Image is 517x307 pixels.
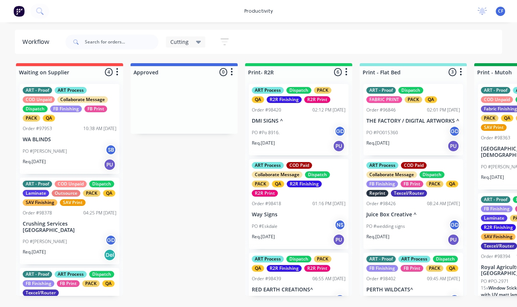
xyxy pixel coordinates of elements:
div: ART Process [55,271,87,278]
div: ART Process [252,87,284,94]
div: Order #98378 [23,210,52,216]
p: Way Signs [252,211,346,218]
div: R2R Print [252,190,278,197]
div: Dispatch [433,256,458,262]
div: ART - Proof [366,256,396,262]
p: PO #PO015360 [366,129,398,136]
div: ART - Proof [481,196,510,203]
div: ART - ProofART ProcessCOD UnpaidCollaborate MessageDispatchFB FinishingFB PrintPACKQAOrder #97953... [20,84,119,174]
div: QA [103,190,115,197]
p: PO #Eskdale [252,223,277,230]
div: PACK [83,190,100,197]
div: 10:38 AM [DATE] [83,125,116,132]
div: QA [425,96,437,103]
div: PU [333,234,345,246]
div: FB Print [84,106,107,112]
div: 06:55 AM [DATE] [312,275,346,282]
div: NS [334,219,346,230]
div: QA [252,96,264,103]
div: FB Print [401,265,423,272]
div: Dispatch [286,87,311,94]
input: Search for orders... [85,35,158,49]
div: FB Print [401,181,423,187]
div: 08:24 AM [DATE] [427,200,460,207]
div: COD Paid [286,162,312,169]
div: productivity [241,6,277,17]
div: ART - ProofDispatchFABRIC PRINTPACKQAOrder #9684602:01 PM [DATE]THE FACTORY / DIGITAL ARTWORKS ^P... [363,84,463,155]
span: 15 x [481,285,488,291]
div: ART - Proof [23,271,52,278]
div: PACK [314,87,331,94]
div: Order #98439 [252,275,281,282]
div: GD [449,219,460,230]
div: PU [104,159,116,171]
div: 09:45 AM [DATE] [427,275,460,282]
div: Dispatch [89,271,114,278]
div: SAV Print [481,124,507,131]
div: GD [334,294,346,305]
p: Crushing Services [GEOGRAPHIC_DATA] [23,221,116,233]
div: FB Finishing [23,280,54,287]
div: Workflow [22,38,53,46]
div: GD [105,235,116,246]
div: Dispatch [23,106,48,112]
div: Order #98363 [481,135,510,141]
div: ART - Proof [481,87,510,94]
div: QA [102,280,115,287]
div: Order #96846 [366,107,396,113]
div: COD Paid [401,162,427,169]
div: ART ProcessCOD PaidCollaborate MessageDispatchFB FinishingFB PrintPACKQAReprintTexcel/RouterOrder... [363,159,463,249]
div: 02:12 PM [DATE] [312,107,346,113]
p: Req. [DATE] [252,140,275,146]
div: PU [333,140,345,152]
div: PU [447,234,459,246]
div: ART Process [55,87,87,94]
p: Req. [DATE] [252,233,275,240]
div: Order #98426 [366,200,396,207]
div: Order #98420 [252,107,281,113]
div: ART ProcessDispatchPACKQAR2R FinishingR2R PrintOrder #9842002:12 PM [DATE]DMI SIGNS ^PO #Po 8916.... [249,84,349,155]
div: Order #98402 [366,275,396,282]
div: Reprint [366,190,388,197]
div: ART - Proof [23,181,52,187]
div: Collaborate Message [57,96,108,103]
span: Cutting [170,38,189,46]
div: ART - Proof [366,87,396,94]
p: WA BLINDS [23,136,116,143]
div: Texcel/Router [481,243,517,249]
p: PO #[PERSON_NAME] [23,238,67,245]
div: 02:01 PM [DATE] [427,107,460,113]
div: Dispatch [420,171,444,178]
div: COD Unpaid [23,96,55,103]
div: ART Process [252,162,284,169]
div: 01:16 PM [DATE] [312,200,346,207]
p: Req. [DATE] [23,158,46,165]
div: ART - Proof [23,87,52,94]
div: R2R Finishing [267,96,302,103]
p: PO #Po 8916. [252,129,280,136]
div: PACK [481,115,498,122]
div: FB Finishing [481,206,513,212]
div: QA [252,265,264,272]
div: QA [272,181,284,187]
div: FB Finishing [366,265,398,272]
div: SB [105,144,116,155]
p: Req. [DATE] [366,233,389,240]
div: FB Finishing [366,181,398,187]
div: ART Process [252,256,284,262]
div: R2R Finishing [287,181,322,187]
div: R2R Print [304,265,330,272]
div: ART Process [398,256,430,262]
div: COD Unpaid [55,181,87,187]
div: ART Process [366,162,398,169]
div: QA [501,115,513,122]
div: Laminate [23,190,49,197]
div: R2R Print [304,96,330,103]
div: PACK [426,181,443,187]
div: FB Print [57,280,80,287]
div: SAV Print [60,199,86,206]
p: Req. [DATE] [481,174,504,181]
div: Dispatch [89,181,114,187]
div: SAV Finishing [23,199,57,206]
div: Dispatch [398,87,423,94]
